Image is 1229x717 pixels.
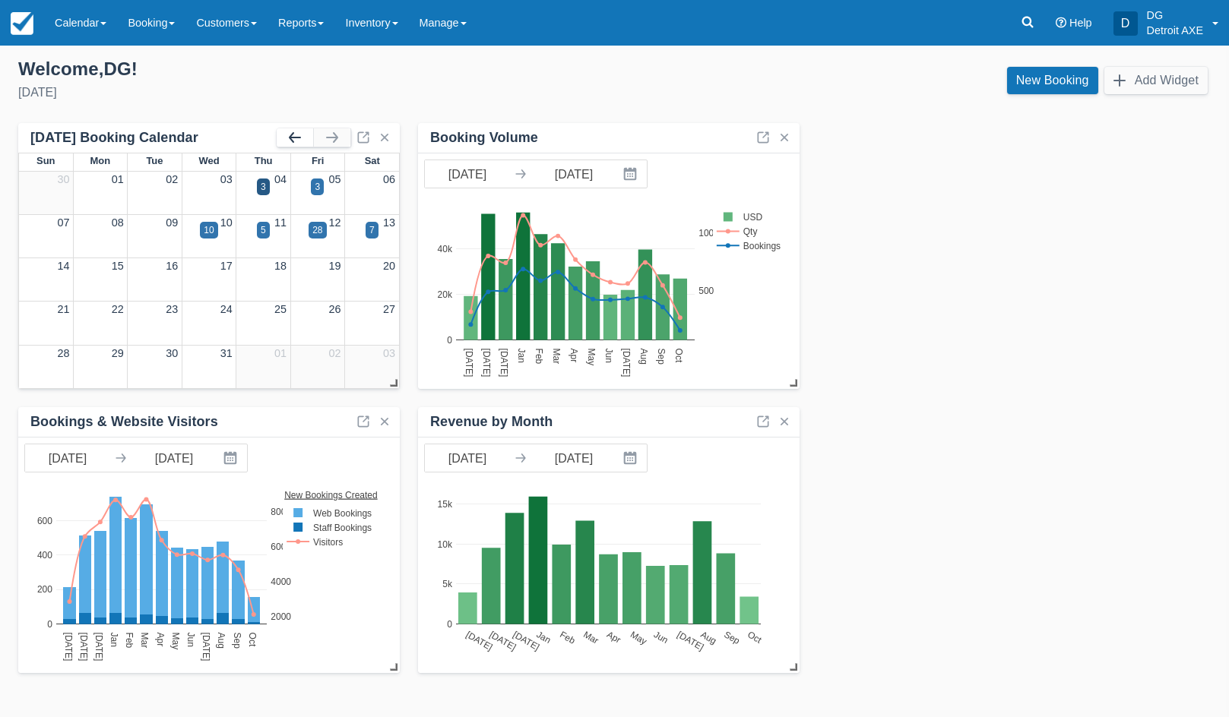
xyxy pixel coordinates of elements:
i: Help [1056,17,1066,28]
a: 22 [112,303,124,315]
div: 28 [312,223,322,237]
a: 16 [166,260,178,272]
input: Start Date [425,444,510,472]
p: DG [1147,8,1203,23]
span: Sat [365,155,380,166]
a: 21 [57,303,69,315]
input: End Date [531,444,616,472]
a: 01 [274,347,287,359]
span: Mon [90,155,111,166]
a: 04 [274,173,287,185]
a: 20 [383,260,395,272]
a: 07 [57,216,69,229]
input: Start Date [25,444,110,472]
div: Welcome , DG ! [18,58,603,81]
div: 5 [261,223,266,237]
a: 29 [112,347,124,359]
a: 03 [383,347,395,359]
span: Fri [312,155,325,166]
button: Add Widget [1104,67,1208,94]
a: 02 [329,347,341,359]
input: End Date [531,160,616,188]
a: 19 [329,260,341,272]
a: 02 [166,173,178,185]
a: 01 [112,173,124,185]
div: [DATE] [18,84,603,102]
a: 27 [383,303,395,315]
span: Help [1069,17,1092,29]
a: 28 [57,347,69,359]
a: 26 [329,303,341,315]
a: 30 [57,173,69,185]
text: New Bookings Created [285,489,379,500]
a: 24 [220,303,233,315]
div: D [1113,11,1138,36]
a: 06 [383,173,395,185]
div: Bookings & Website Visitors [30,413,218,431]
span: Sun [36,155,55,166]
a: 30 [166,347,178,359]
a: 09 [166,216,178,229]
a: 03 [220,173,233,185]
a: 13 [383,216,395,229]
input: End Date [131,444,217,472]
a: New Booking [1007,67,1098,94]
span: Wed [198,155,219,166]
span: Tue [146,155,163,166]
a: 25 [274,303,287,315]
div: 7 [369,223,375,237]
div: [DATE] Booking Calendar [30,129,277,147]
div: 3 [261,180,266,194]
a: 15 [112,260,124,272]
a: 05 [329,173,341,185]
a: 10 [220,216,233,229]
span: Thu [255,155,273,166]
a: 31 [220,347,233,359]
button: Interact with the calendar and add the check-in date for your trip. [217,444,247,472]
div: Booking Volume [430,129,538,147]
button: Interact with the calendar and add the check-in date for your trip. [616,160,647,188]
div: 3 [315,180,320,194]
button: Interact with the calendar and add the check-in date for your trip. [616,444,647,472]
a: 23 [166,303,178,315]
a: 17 [220,260,233,272]
p: Detroit AXE [1147,23,1203,38]
a: 12 [329,216,341,229]
div: Revenue by Month [430,413,553,431]
a: 11 [274,216,287,229]
a: 08 [112,216,124,229]
a: 14 [57,260,69,272]
a: 18 [274,260,287,272]
input: Start Date [425,160,510,188]
img: checkfront-main-nav-mini-logo.png [11,12,33,35]
div: 10 [204,223,214,237]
